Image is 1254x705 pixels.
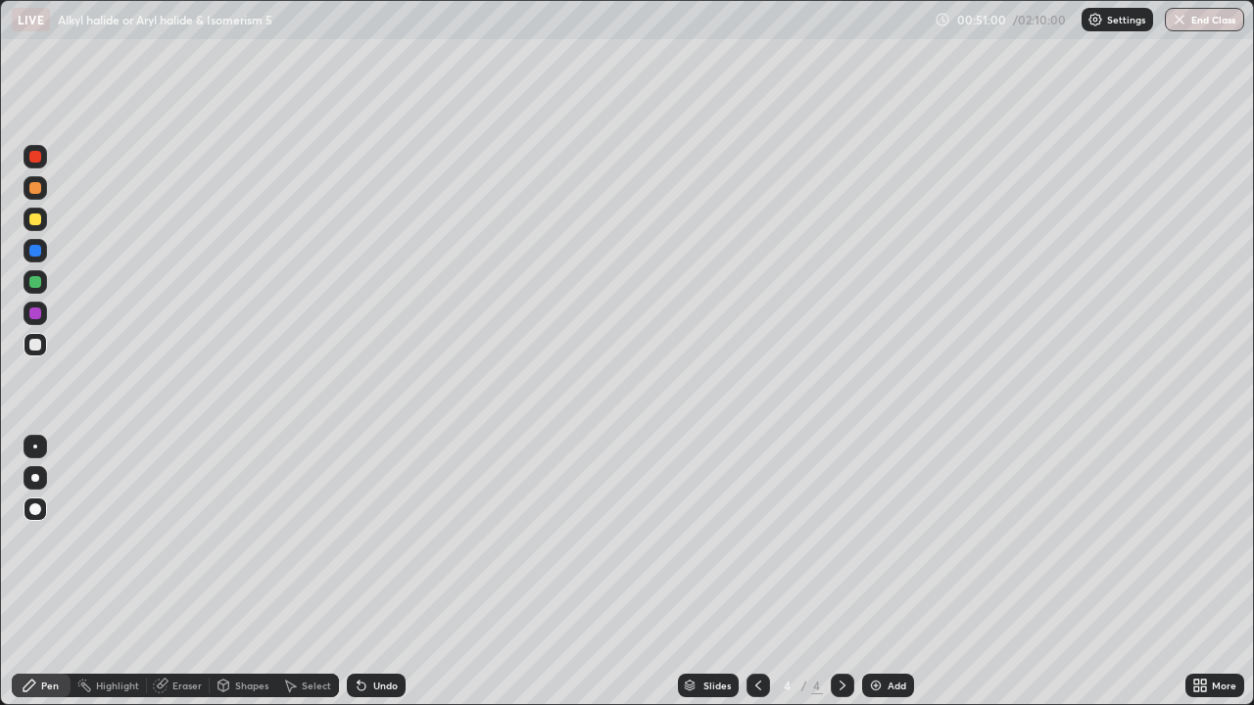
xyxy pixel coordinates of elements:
div: Select [302,681,331,690]
p: Settings [1107,15,1145,24]
img: end-class-cross [1172,12,1187,27]
img: add-slide-button [868,678,884,693]
div: Shapes [235,681,268,690]
img: class-settings-icons [1087,12,1103,27]
div: 4 [778,680,797,691]
p: LIVE [18,12,44,27]
div: Undo [373,681,398,690]
div: 4 [811,677,823,694]
div: / [801,680,807,691]
div: Pen [41,681,59,690]
button: End Class [1165,8,1244,31]
div: Eraser [172,681,202,690]
p: Alkyl halide or Aryl halide & Isomerism 5 [58,12,272,27]
div: Slides [703,681,731,690]
div: Highlight [96,681,139,690]
div: Add [888,681,906,690]
div: More [1212,681,1236,690]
